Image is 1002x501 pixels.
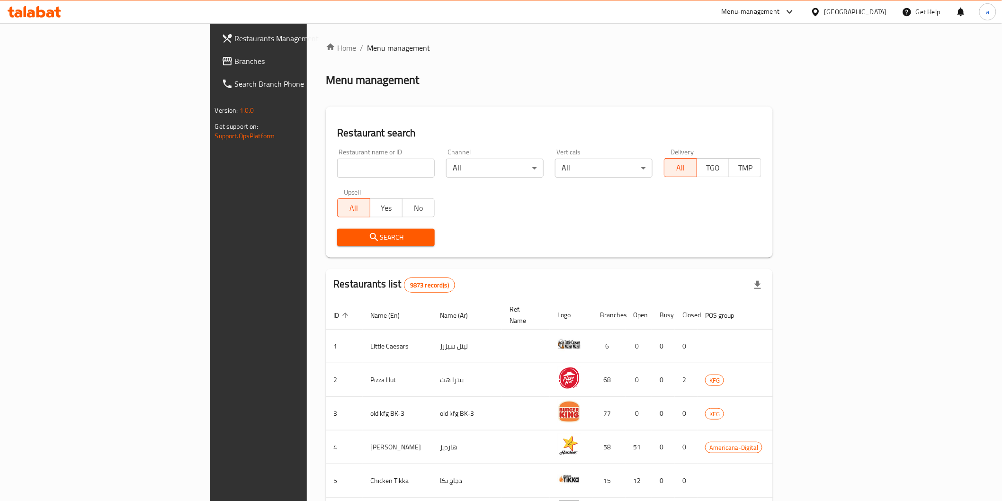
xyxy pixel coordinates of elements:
[440,310,480,321] span: Name (Ar)
[367,42,430,54] span: Menu management
[675,330,698,363] td: 0
[214,72,377,95] a: Search Branch Phone
[555,159,653,178] div: All
[697,158,729,177] button: TGO
[668,161,693,175] span: All
[432,464,502,498] td: دجاج تكا
[370,310,412,321] span: Name (En)
[746,274,769,296] div: Export file
[626,301,652,330] th: Open
[344,189,361,196] label: Upsell
[240,104,254,116] span: 1.0.0
[626,397,652,430] td: 0
[363,397,432,430] td: old kfg BK-3
[675,301,698,330] th: Closed
[215,130,275,142] a: Support.OpsPlatform
[626,464,652,498] td: 12
[510,304,538,326] span: Ref. Name
[215,120,259,133] span: Get support on:
[337,229,435,246] button: Search
[337,159,435,178] input: Search for restaurant name or ID..
[664,158,697,177] button: All
[235,78,370,89] span: Search Branch Phone
[824,7,887,17] div: [GEOGRAPHIC_DATA]
[404,277,455,293] div: Total records count
[432,363,502,397] td: بيتزا هت
[363,330,432,363] td: Little Caesars
[374,201,399,215] span: Yes
[363,464,432,498] td: Chicken Tikka
[675,363,698,397] td: 2
[652,430,675,464] td: 0
[235,33,370,44] span: Restaurants Management
[626,330,652,363] td: 0
[214,27,377,50] a: Restaurants Management
[235,55,370,67] span: Branches
[404,281,455,290] span: 9873 record(s)
[675,430,698,464] td: 0
[705,310,746,321] span: POS group
[214,50,377,72] a: Branches
[722,6,780,18] div: Menu-management
[652,397,675,430] td: 0
[592,363,626,397] td: 68
[652,301,675,330] th: Busy
[592,464,626,498] td: 15
[557,467,581,491] img: Chicken Tikka
[706,409,724,420] span: KFG
[626,430,652,464] td: 51
[729,158,761,177] button: TMP
[550,301,592,330] th: Logo
[652,464,675,498] td: 0
[363,430,432,464] td: [PERSON_NAME]
[345,232,427,243] span: Search
[432,397,502,430] td: old kfg BK-3
[671,149,694,155] label: Delivery
[701,161,725,175] span: TGO
[215,104,238,116] span: Version:
[446,159,544,178] div: All
[406,201,431,215] span: No
[363,363,432,397] td: Pizza Hut
[592,330,626,363] td: 6
[341,201,366,215] span: All
[986,7,989,17] span: a
[652,363,675,397] td: 0
[326,42,773,54] nav: breadcrumb
[706,375,724,386] span: KFG
[337,126,761,140] h2: Restaurant search
[592,397,626,430] td: 77
[557,433,581,457] img: Hardee's
[402,198,435,217] button: No
[337,198,370,217] button: All
[706,442,762,453] span: Americana-Digital
[626,363,652,397] td: 0
[370,198,403,217] button: Yes
[432,330,502,363] td: ليتل سيزرز
[675,397,698,430] td: 0
[333,277,455,293] h2: Restaurants list
[592,430,626,464] td: 58
[557,400,581,423] img: old kfg BK-3
[557,332,581,356] img: Little Caesars
[592,301,626,330] th: Branches
[333,310,351,321] span: ID
[557,366,581,390] img: Pizza Hut
[432,430,502,464] td: هارديز
[733,161,758,175] span: TMP
[652,330,675,363] td: 0
[675,464,698,498] td: 0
